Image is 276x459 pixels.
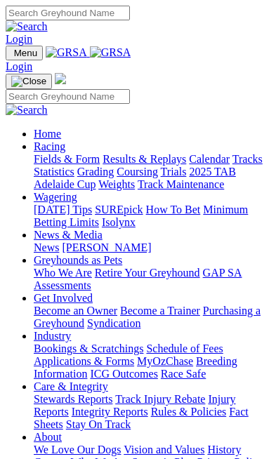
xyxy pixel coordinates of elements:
a: News [34,241,59,253]
a: Care & Integrity [34,380,108,392]
a: Track Maintenance [138,178,224,190]
a: Applications & Forms [34,355,134,367]
div: Industry [34,342,270,380]
input: Search [6,89,130,104]
a: We Love Our Dogs [34,444,121,455]
a: Login [6,33,32,45]
a: Industry [34,330,71,342]
img: Search [6,20,48,33]
img: Close [11,76,46,87]
a: Syndication [87,317,140,329]
a: Tracks [232,153,263,165]
a: Weights [98,178,135,190]
a: Retire Your Greyhound [95,267,200,279]
div: Greyhounds as Pets [34,267,270,292]
a: [PERSON_NAME] [62,241,151,253]
a: Minimum Betting Limits [34,204,248,228]
a: Home [34,128,61,140]
a: Results & Replays [103,153,186,165]
a: Schedule of Fees [146,342,223,354]
a: Race Safe [161,368,206,380]
a: SUREpick [95,204,143,215]
a: Become an Owner [34,305,117,317]
a: Stay On Track [66,418,131,430]
a: MyOzChase [137,355,193,367]
a: Become a Trainer [120,305,200,317]
img: GRSA [90,46,131,59]
a: Track Injury Rebate [115,393,205,405]
a: Wagering [34,191,77,203]
a: History [207,444,241,455]
a: Purchasing a Greyhound [34,305,261,329]
div: Care & Integrity [34,393,270,431]
a: Who We Are [34,267,92,279]
a: Statistics [34,166,74,178]
a: Integrity Reports [72,406,148,418]
a: Stewards Reports [34,393,112,405]
div: Wagering [34,204,270,229]
a: Fact Sheets [34,406,249,430]
span: Menu [14,48,37,58]
a: [DATE] Tips [34,204,92,215]
a: Trials [161,166,187,178]
a: Injury Reports [34,393,236,418]
a: ICG Outcomes [90,368,157,380]
img: logo-grsa-white.png [55,73,66,84]
input: Search [6,6,130,20]
a: Breeding Information [34,355,237,380]
a: Rules & Policies [151,406,227,418]
a: About [34,431,62,443]
a: Grading [77,166,114,178]
a: Login [6,60,32,72]
a: How To Bet [146,204,201,215]
button: Toggle navigation [6,74,52,89]
a: Calendar [189,153,230,165]
a: Get Involved [34,292,93,304]
a: Racing [34,140,65,152]
img: Search [6,104,48,117]
img: GRSA [46,46,87,59]
a: News & Media [34,229,103,241]
a: GAP SA Assessments [34,267,242,291]
div: Racing [34,153,270,191]
a: Bookings & Scratchings [34,342,143,354]
div: News & Media [34,241,270,254]
a: Fields & Form [34,153,100,165]
a: Greyhounds as Pets [34,254,122,266]
a: Vision and Values [124,444,204,455]
button: Toggle navigation [6,46,43,60]
a: 2025 TAB Adelaide Cup [34,166,236,190]
a: Isolynx [102,216,136,228]
div: Get Involved [34,305,270,330]
a: Coursing [117,166,158,178]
